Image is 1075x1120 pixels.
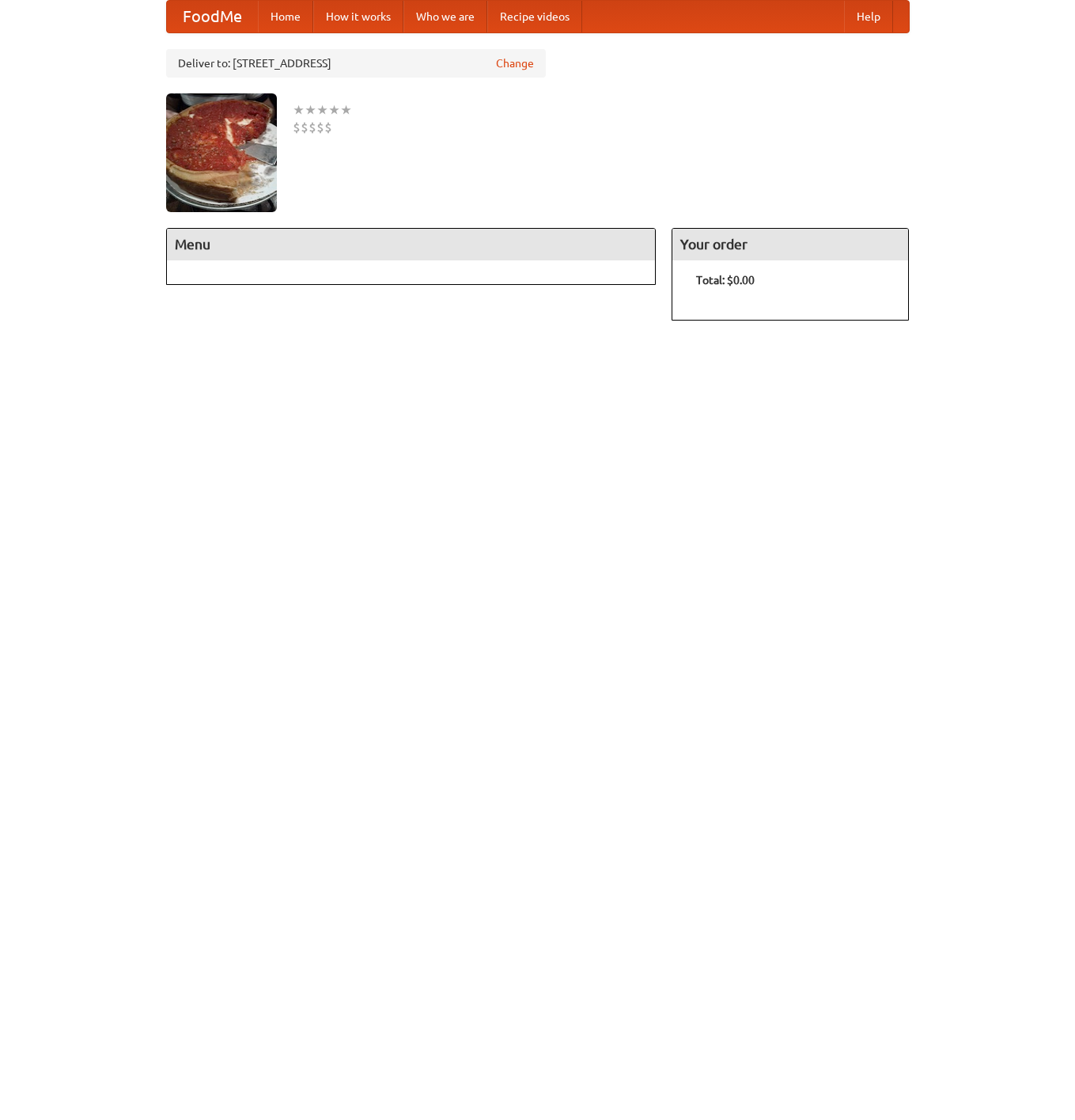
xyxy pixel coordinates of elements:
b: Total: $0.00 [696,274,755,287]
h4: Your order [672,229,908,260]
li: ★ [305,101,316,119]
li: $ [324,119,332,136]
div: Deliver to: [STREET_ADDRESS] [166,49,546,78]
a: Who we are [403,1,487,32]
a: How it works [313,1,403,32]
a: Recipe videos [487,1,582,32]
li: $ [301,119,308,136]
li: ★ [293,101,305,119]
a: Home [258,1,313,32]
h4: Menu [167,229,656,260]
a: Change [496,55,534,71]
li: ★ [316,101,328,119]
li: $ [316,119,324,136]
a: Help [844,1,893,32]
img: angular.jpg [166,93,277,212]
a: FoodMe [167,1,258,32]
li: ★ [340,101,352,119]
li: $ [308,119,316,136]
li: ★ [328,101,340,119]
li: $ [293,119,301,136]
